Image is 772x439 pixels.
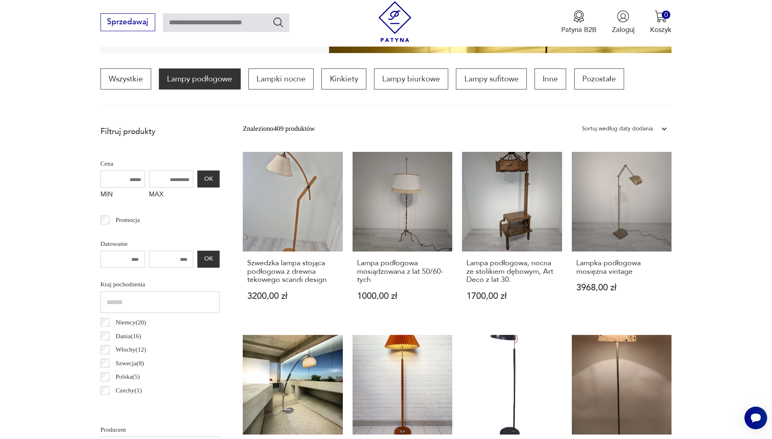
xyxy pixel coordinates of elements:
[573,10,585,23] img: Ikona medalu
[243,124,315,134] div: Znaleziono 409 produktów
[115,344,146,355] p: Włochy ( 12 )
[101,126,220,137] p: Filtruj produkty
[247,292,338,300] p: 3200,00 zł
[101,68,151,90] a: Wszystkie
[357,292,448,300] p: 1000,00 zł
[612,25,635,34] p: Zaloguj
[466,259,558,284] h3: Lampa podłogowa, nocna ze stolikiem dębowym, Art Deco z lat 30.
[561,10,597,34] button: Patyna B2B
[456,68,526,90] a: Lampy sufitowe
[353,152,453,320] a: Lampa podłogowa mosiądzowana z lat 50/60-tychLampa podłogowa mosiądzowana z lat 50/60-tych1000,00 zł
[115,371,140,382] p: Polska ( 5 )
[650,25,671,34] p: Koszyk
[321,68,366,90] a: Kinkiety
[115,317,146,328] p: Niemcy ( 20 )
[650,10,671,34] button: 0Koszyk
[101,279,220,290] p: Kraj pochodzenia
[576,259,667,276] h3: Lampka podłogowa mosiężna vintage
[576,283,667,292] p: 3968,00 zł
[115,215,140,225] p: Promocja
[561,10,597,34] a: Ikona medaluPatyna B2B
[101,158,220,169] p: Cena
[115,331,141,341] p: Dania ( 16 )
[374,1,415,42] img: Patyna - sklep z meblami i dekoracjami vintage
[462,152,562,320] a: Lampa podłogowa, nocna ze stolikiem dębowym, Art Deco z lat 30.Lampa podłogowa, nocna ze stolikie...
[149,188,194,203] label: MAX
[247,259,338,284] h3: Szwedzka lampa stojąca podłogowa z drewna tekowego scandi design
[374,68,448,90] a: Lampy biurkowe
[248,68,314,90] a: Lampki nocne
[243,152,343,320] a: Szwedzka lampa stojąca podłogowa z drewna tekowego scandi designSzwedzka lampa stojąca podłogowa ...
[272,16,284,28] button: Szukaj
[101,19,155,26] a: Sprzedawaj
[159,68,240,90] a: Lampy podłogowe
[572,152,672,320] a: Lampka podłogowa mosiężna vintageLampka podłogowa mosiężna vintage3968,00 zł
[197,251,219,268] button: OK
[357,259,448,284] h3: Lampa podłogowa mosiądzowana z lat 50/60-tych
[662,11,670,19] div: 0
[561,25,597,34] p: Patyna B2B
[654,10,667,23] img: Ikona koszyka
[582,124,653,134] div: Sortuj według daty dodania
[535,68,566,90] a: Inne
[197,170,219,188] button: OK
[612,10,635,34] button: Zaloguj
[744,407,767,429] iframe: Smartsupp widget button
[574,68,624,90] a: Pozostałe
[115,358,144,369] p: Szwecja ( 8 )
[101,188,145,203] label: MIN
[617,10,629,23] img: Ikonka użytkownika
[101,239,220,249] p: Datowanie
[466,292,558,300] p: 1700,00 zł
[115,385,142,396] p: Czechy ( 1 )
[101,13,155,31] button: Sprzedawaj
[101,424,220,435] p: Producent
